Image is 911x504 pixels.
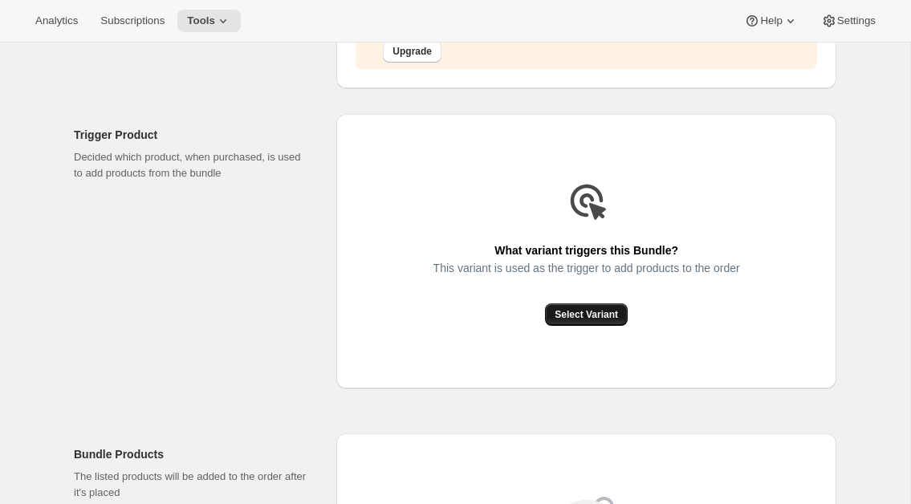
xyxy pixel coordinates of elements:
button: Upgrade [383,40,441,63]
h2: Trigger Product [74,127,311,143]
span: Select Variant [555,308,618,321]
p: The listed products will be added to the order after it's placed [74,469,311,501]
button: Tools [177,10,241,32]
span: Tools [187,14,215,27]
button: Settings [811,10,885,32]
button: Help [734,10,807,32]
span: Upgrade [392,45,432,58]
button: Subscriptions [91,10,174,32]
span: This variant is used as the trigger to add products to the order [433,257,740,279]
p: Decided which product, when purchased, is used to add products from the bundle [74,149,311,181]
span: Subscriptions [100,14,165,27]
span: Analytics [35,14,78,27]
button: Analytics [26,10,87,32]
h2: Bundle Products [74,446,311,462]
span: Settings [837,14,876,27]
span: Help [760,14,782,27]
button: Select Variant [545,303,628,326]
span: What variant triggers this Bundle? [494,239,678,262]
